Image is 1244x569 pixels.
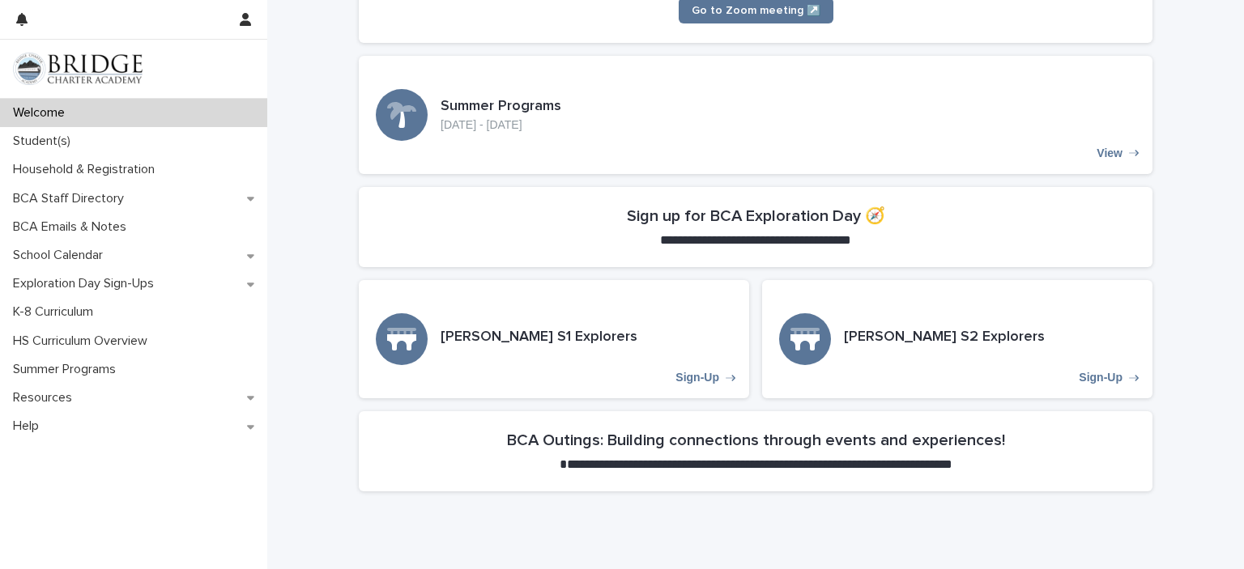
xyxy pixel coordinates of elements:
[675,371,719,384] p: Sign-Up
[507,431,1005,450] h2: BCA Outings: Building connections through events and experiences!
[844,329,1045,346] h3: [PERSON_NAME] S2 Explorers
[6,333,160,349] p: HS Curriculum Overview
[13,53,143,85] img: V1C1m3IdTEidaUdm9Hs0
[6,248,116,263] p: School Calendar
[1079,371,1123,384] p: Sign-Up
[359,56,1152,174] a: View
[1097,146,1123,160] p: View
[6,362,129,377] p: Summer Programs
[6,191,137,206] p: BCA Staff Directory
[6,134,83,149] p: Student(s)
[6,105,78,121] p: Welcome
[692,5,820,16] span: Go to Zoom meeting ↗️
[6,276,167,291] p: Exploration Day Sign-Ups
[359,280,749,398] a: Sign-Up
[6,390,85,406] p: Resources
[441,329,637,346] h3: [PERSON_NAME] S1 Explorers
[6,418,52,434] p: Help
[441,98,561,116] h3: Summer Programs
[6,162,168,177] p: Household & Registration
[6,219,139,235] p: BCA Emails & Notes
[6,304,106,320] p: K-8 Curriculum
[627,206,885,226] h2: Sign up for BCA Exploration Day 🧭
[441,118,561,132] p: [DATE] - [DATE]
[762,280,1152,398] a: Sign-Up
